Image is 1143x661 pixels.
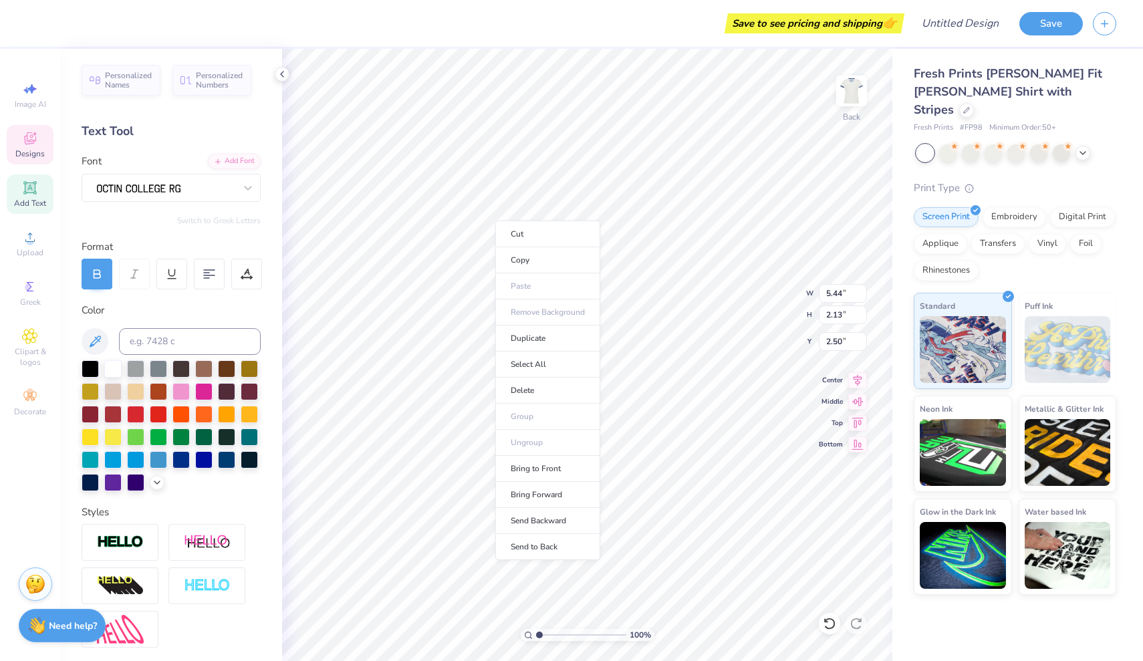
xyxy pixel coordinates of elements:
span: Clipart & logos [7,346,53,368]
strong: Need help? [49,620,97,632]
div: Format [82,239,262,255]
div: Color [82,303,261,318]
li: Send to Back [495,534,600,560]
img: Neon Ink [920,419,1006,486]
span: Personalized Names [105,71,152,90]
li: Select All [495,352,600,378]
div: Foil [1070,234,1102,254]
span: Greek [20,297,41,307]
img: Puff Ink [1025,316,1111,383]
span: # FP98 [960,122,983,134]
img: Standard [920,316,1006,383]
span: Center [819,376,843,385]
span: Standard [920,299,955,313]
div: Save to see pricing and shipping [728,13,901,33]
span: Minimum Order: 50 + [989,122,1056,134]
img: Shadow [184,534,231,551]
img: Glow in the Dark Ink [920,522,1006,589]
span: 👉 [882,15,897,31]
span: Decorate [14,406,46,417]
span: Bottom [819,440,843,449]
span: Image AI [15,99,46,110]
img: Negative Space [184,578,231,593]
span: Upload [17,247,43,258]
span: Puff Ink [1025,299,1053,313]
button: Save [1019,12,1083,35]
span: Top [819,418,843,428]
li: Send Backward [495,508,600,534]
li: Delete [495,378,600,404]
li: Cut [495,221,600,247]
li: Duplicate [495,325,600,352]
div: Styles [82,505,261,520]
button: Switch to Greek Letters [177,215,261,226]
div: Screen Print [914,207,979,227]
span: Fresh Prints [PERSON_NAME] Fit [PERSON_NAME] Shirt with Stripes [914,65,1102,118]
span: Designs [15,148,45,159]
span: Fresh Prints [914,122,953,134]
li: Bring Forward [495,482,600,508]
div: Add Font [208,154,261,169]
div: Transfers [971,234,1025,254]
li: Copy [495,247,600,273]
img: 3d Illusion [97,575,144,597]
span: Metallic & Glitter Ink [1025,402,1104,416]
span: 100 % [630,629,651,641]
div: Text Tool [82,122,261,140]
span: Add Text [14,198,46,209]
div: Embroidery [983,207,1046,227]
div: Vinyl [1029,234,1066,254]
span: Neon Ink [920,402,952,416]
div: Print Type [914,180,1116,196]
label: Font [82,154,102,169]
span: Water based Ink [1025,505,1086,519]
span: Middle [819,397,843,406]
div: Rhinestones [914,261,979,281]
img: Free Distort [97,615,144,644]
div: Back [843,111,860,123]
li: Bring to Front [495,456,600,482]
span: Personalized Numbers [196,71,243,90]
img: Metallic & Glitter Ink [1025,419,1111,486]
img: Water based Ink [1025,522,1111,589]
img: Stroke [97,535,144,550]
div: Digital Print [1050,207,1115,227]
span: Glow in the Dark Ink [920,505,996,519]
img: Back [838,78,865,104]
input: Untitled Design [911,10,1009,37]
div: Applique [914,234,967,254]
input: e.g. 7428 c [119,328,261,355]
